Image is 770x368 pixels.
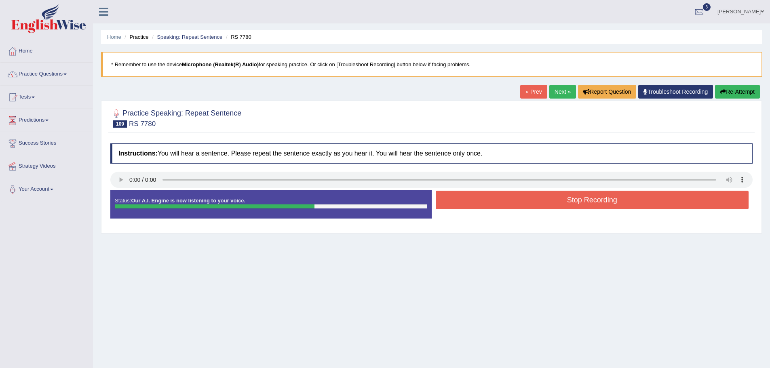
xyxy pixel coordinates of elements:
a: Practice Questions [0,63,93,83]
button: Re-Attempt [715,85,760,99]
a: Your Account [0,178,93,198]
b: Microphone (Realtek(R) Audio) [182,61,259,67]
a: Predictions [0,109,93,129]
li: Practice [122,33,148,41]
small: RS 7780 [129,120,156,128]
span: 109 [113,120,127,128]
a: « Prev [520,85,547,99]
button: Stop Recording [436,191,749,209]
a: Strategy Videos [0,155,93,175]
div: Status: [110,190,432,219]
a: Success Stories [0,132,93,152]
blockquote: * Remember to use the device for speaking practice. Or click on [Troubleshoot Recording] button b... [101,52,762,77]
h4: You will hear a sentence. Please repeat the sentence exactly as you hear it. You will hear the se... [110,143,753,164]
a: Next » [549,85,576,99]
b: Instructions: [118,150,158,157]
li: RS 7780 [224,33,251,41]
a: Home [107,34,121,40]
a: Troubleshoot Recording [638,85,713,99]
span: 3 [703,3,711,11]
h2: Practice Speaking: Repeat Sentence [110,107,241,128]
a: Home [0,40,93,60]
strong: Our A.I. Engine is now listening to your voice. [131,198,245,204]
a: Tests [0,86,93,106]
a: Speaking: Repeat Sentence [157,34,222,40]
button: Report Question [578,85,636,99]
